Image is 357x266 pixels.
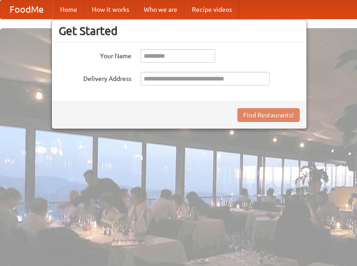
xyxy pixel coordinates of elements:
[237,108,300,122] button: Find Restaurants!
[53,0,85,19] a: Home
[136,0,185,19] a: Who we are
[85,0,136,19] a: How it works
[59,49,131,60] label: Your Name
[59,72,131,83] label: Delivery Address
[185,0,239,19] a: Recipe videos
[59,24,300,38] h3: Get Started
[0,0,53,19] a: FoodMe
